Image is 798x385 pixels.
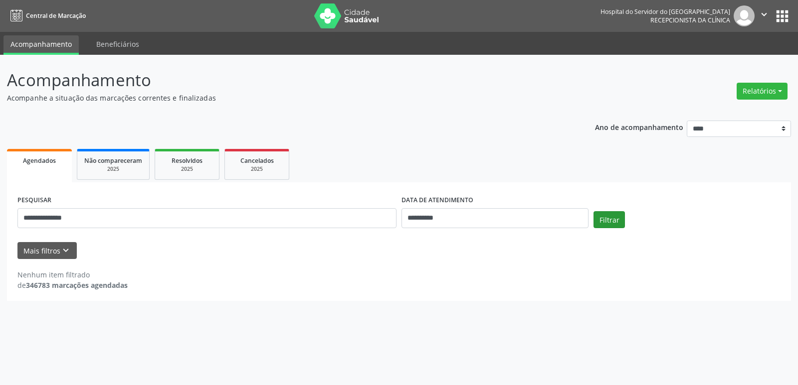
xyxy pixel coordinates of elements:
[89,35,146,53] a: Beneficiários
[774,7,791,25] button: apps
[600,7,730,16] div: Hospital do Servidor do [GEOGRAPHIC_DATA]
[650,16,730,24] span: Recepcionista da clínica
[232,165,282,173] div: 2025
[755,5,774,26] button: 
[594,211,625,228] button: Filtrar
[26,11,86,20] span: Central de Marcação
[17,280,128,290] div: de
[759,9,770,20] i: 
[240,156,274,165] span: Cancelados
[401,193,473,208] label: DATA DE ATENDIMENTO
[26,280,128,290] strong: 346783 marcações agendadas
[84,165,142,173] div: 2025
[595,121,683,133] p: Ano de acompanhamento
[84,156,142,165] span: Não compareceram
[17,269,128,280] div: Nenhum item filtrado
[7,7,86,24] a: Central de Marcação
[172,156,202,165] span: Resolvidos
[17,193,51,208] label: PESQUISAR
[23,156,56,165] span: Agendados
[3,35,79,55] a: Acompanhamento
[17,242,77,259] button: Mais filtroskeyboard_arrow_down
[162,165,212,173] div: 2025
[7,68,556,93] p: Acompanhamento
[737,83,788,100] button: Relatórios
[60,245,71,256] i: keyboard_arrow_down
[7,93,556,103] p: Acompanhe a situação das marcações correntes e finalizadas
[734,5,755,26] img: img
